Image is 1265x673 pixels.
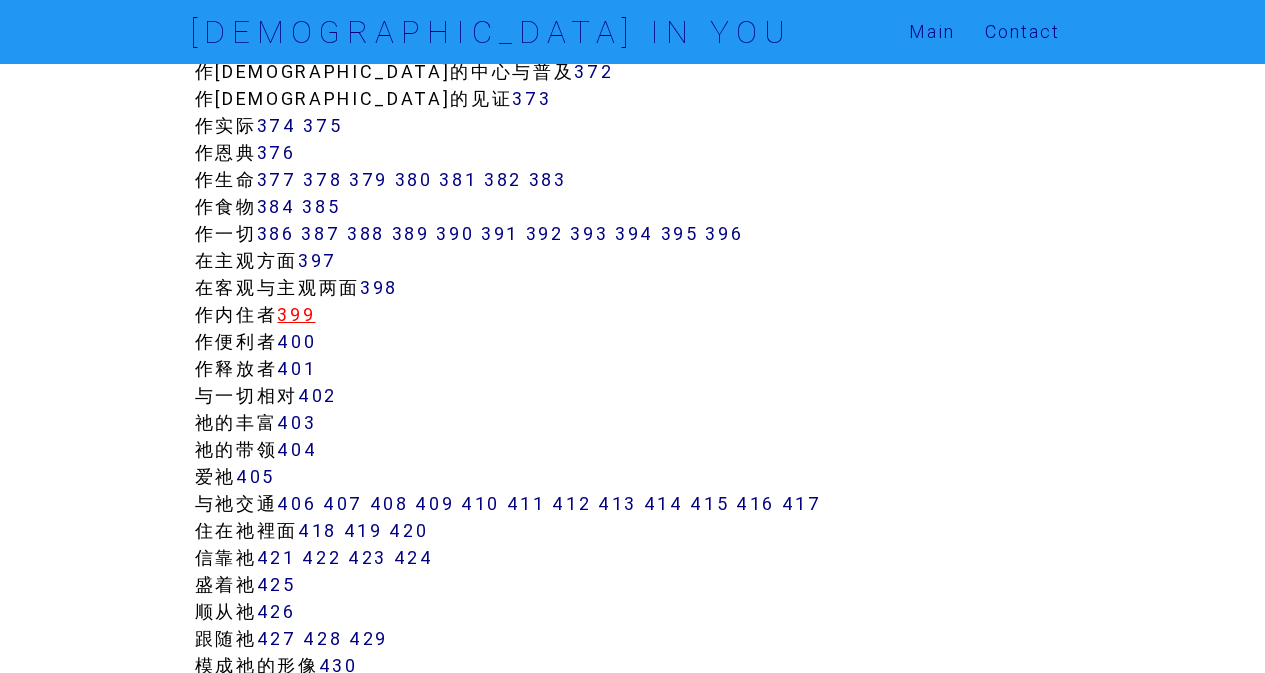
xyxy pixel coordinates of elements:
a: 392 [526,222,564,245]
a: 382 [484,168,522,191]
a: 408 [370,492,409,515]
a: 429 [349,627,388,650]
a: 390 [436,222,474,245]
a: 378 [303,168,342,191]
a: 399 [277,303,315,326]
a: 388 [347,222,385,245]
a: 410 [461,492,500,515]
a: 393 [570,222,608,245]
a: 404 [277,438,317,461]
a: 386 [257,222,295,245]
a: 387 [301,222,340,245]
a: 412 [552,492,591,515]
a: 428 [303,627,342,650]
a: 425 [257,573,296,596]
a: 389 [392,222,430,245]
a: 416 [736,492,775,515]
a: 407 [323,492,363,515]
a: 418 [298,519,337,542]
a: 374 [257,114,297,137]
a: 411 [507,492,546,515]
a: 376 [257,141,296,164]
a: 426 [257,600,296,623]
a: 414 [644,492,684,515]
a: 391 [481,222,519,245]
a: 421 [257,546,296,569]
a: 424 [394,546,434,569]
a: 384 [257,195,296,218]
a: 398 [360,276,398,299]
a: 383 [529,168,567,191]
a: 419 [344,519,383,542]
a: 396 [705,222,743,245]
iframe: Chat [1180,583,1250,658]
a: 380 [395,168,433,191]
a: 373 [512,87,551,110]
a: 400 [277,330,316,353]
a: 413 [598,492,637,515]
a: 379 [349,168,388,191]
a: 395 [661,222,699,245]
a: 381 [439,168,477,191]
a: 397 [298,249,337,272]
a: 427 [257,627,297,650]
a: 375 [303,114,342,137]
a: 402 [298,384,337,407]
a: 377 [257,168,297,191]
a: 406 [277,492,316,515]
a: 422 [302,546,341,569]
a: 409 [415,492,454,515]
a: 417 [782,492,822,515]
a: 423 [348,546,387,569]
a: 415 [690,492,729,515]
a: 394 [615,222,654,245]
a: 403 [277,411,316,434]
a: 372 [574,60,613,83]
a: 405 [236,465,275,488]
a: 385 [302,195,340,218]
a: 420 [389,519,428,542]
a: 401 [277,357,316,380]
